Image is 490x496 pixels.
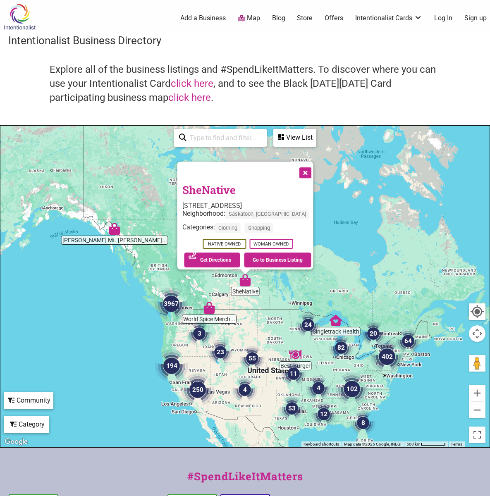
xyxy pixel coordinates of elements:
a: Intentionalist Cards [355,14,422,23]
div: 11 [281,361,306,386]
div: 64 [396,329,421,353]
div: 4 [232,377,257,402]
h3: Intentionalist Business Directory [8,33,482,48]
div: 3 [187,321,212,346]
a: Map [238,14,260,23]
span: Woman-Owned [249,239,293,249]
div: SheNative [239,274,251,286]
a: Log In [434,14,452,23]
div: 194 [155,349,188,382]
span: Saskatoon, [GEOGRAPHIC_DATA] [225,210,309,219]
a: Go to Business Listing [244,253,311,267]
div: 12 [311,402,336,427]
div: World Spice Merchants [203,302,215,314]
div: [STREET_ADDRESS] [182,202,313,210]
div: 53 [280,396,304,421]
div: 55 [240,346,265,371]
img: Google [2,436,30,447]
h4: Explore all of the business listings and #SpendLikeItMatters. To discover where you can use your ... [50,63,440,105]
span: Map data ©2025 Google, INEGI [344,442,402,446]
div: Best Burger [289,348,301,361]
div: 82 [329,335,354,360]
a: click here [168,92,211,103]
a: Terms (opens in new tab) [451,442,462,446]
input: Type to find and filter... [186,130,262,146]
div: Neighborhood: [182,210,313,223]
div: Categories: [182,223,313,237]
div: Filter by category [4,416,49,433]
button: Keyboard shortcuts [304,441,339,447]
button: Zoom in [469,385,485,401]
button: Zoom out [469,402,485,418]
div: Category [5,417,48,432]
button: Map Scale: 500 km per 57 pixels [404,441,448,447]
div: 402 [370,340,404,373]
a: Open this area in Google Maps (opens a new window) [2,436,30,447]
button: Your Location [469,303,485,320]
div: Type to search and filter [174,129,267,147]
div: Filter by Community [4,392,53,409]
a: Store [297,14,313,23]
div: Singletrack Health [330,314,342,327]
div: 8 [351,410,375,435]
div: 4 [306,376,331,401]
div: View List [274,130,316,145]
a: Sign up [464,14,487,23]
button: Close [294,162,315,182]
span: Shopping [244,223,273,233]
span: Clothing [215,223,240,233]
span: Native-Owned [203,239,246,249]
div: 102 [335,372,368,405]
button: Map camera controls [469,325,485,342]
a: Blog [272,14,285,23]
div: Community [5,393,53,408]
button: Drag Pegman onto the map to open Street View [469,355,485,372]
div: 3967 [155,287,188,320]
a: click here [171,78,213,89]
div: 20 [361,321,386,346]
button: Toggle fullscreen view [468,426,486,444]
a: Add a Business [180,14,226,23]
a: Get Directions [184,253,240,267]
a: SheNative [182,183,235,197]
div: Tripp's Mt. Juneau Trading Post [108,223,121,235]
div: 23 [208,340,233,365]
div: 24 [296,312,320,337]
span: 500 km [406,442,421,446]
a: Offers [325,14,343,23]
div: 250 [181,373,214,406]
div: See a list of the visible businesses [273,129,316,147]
